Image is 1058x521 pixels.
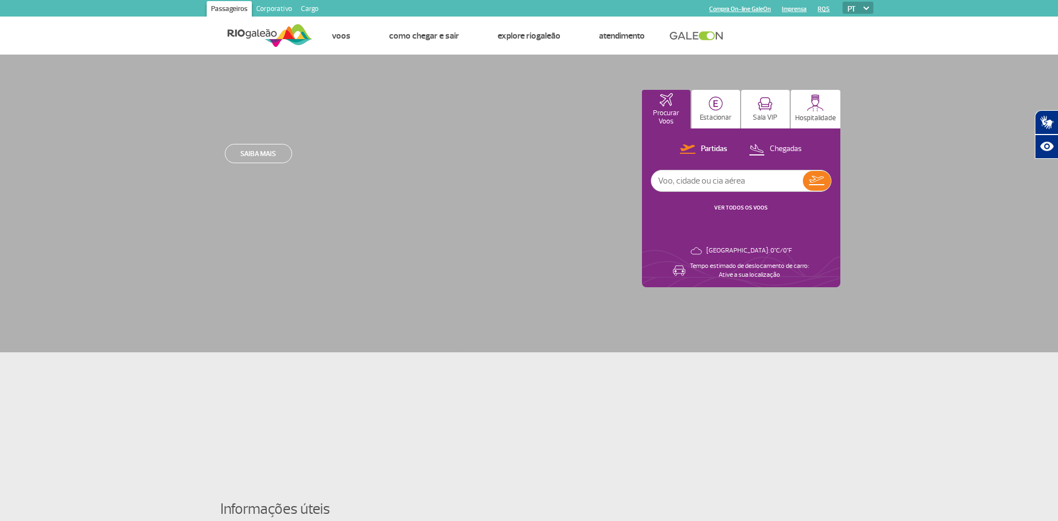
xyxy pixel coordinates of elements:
input: Voo, cidade ou cia aérea [651,170,803,191]
button: Sala VIP [741,90,790,128]
p: Sala VIP [753,114,778,122]
button: Estacionar [692,90,740,128]
button: Procurar Voos [642,90,690,128]
p: Chegadas [770,144,802,154]
p: Tempo estimado de deslocamento de carro: Ative a sua localização [690,262,809,280]
img: carParkingHome.svg [709,96,723,111]
a: RQS [818,6,830,13]
p: Procurar Voos [647,109,685,126]
p: Estacionar [700,114,732,122]
a: Imprensa [782,6,807,13]
a: Saiba mais [225,144,292,163]
a: Atendimento [599,30,645,41]
img: hospitality.svg [807,94,824,111]
button: Partidas [677,142,731,157]
button: Hospitalidade [791,90,840,128]
button: Abrir tradutor de língua de sinais. [1035,110,1058,135]
button: Abrir recursos assistivos. [1035,135,1058,159]
a: Corporativo [252,1,296,19]
img: airplaneHomeActive.svg [660,93,673,106]
img: vipRoom.svg [758,97,773,111]
a: Passageiros [207,1,252,19]
p: Hospitalidade [795,114,836,122]
a: Explore RIOgaleão [498,30,560,41]
a: Como chegar e sair [389,30,459,41]
a: Cargo [296,1,323,19]
a: Voos [332,30,350,41]
h4: Informações úteis [220,499,838,519]
p: [GEOGRAPHIC_DATA]: 0°C/0°F [706,246,792,255]
button: Chegadas [746,142,805,157]
div: Plugin de acessibilidade da Hand Talk. [1035,110,1058,159]
a: Compra On-line GaleOn [709,6,771,13]
p: Partidas [701,144,727,154]
button: VER TODOS OS VOOS [711,203,771,212]
a: VER TODOS OS VOOS [714,204,768,211]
